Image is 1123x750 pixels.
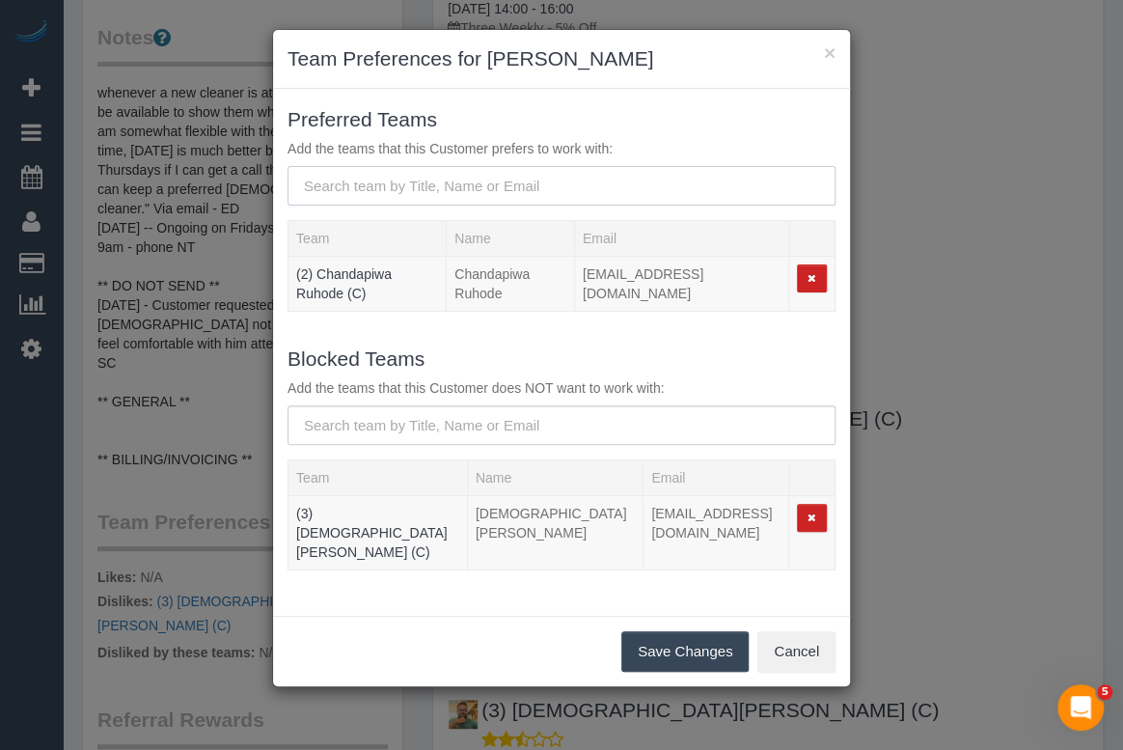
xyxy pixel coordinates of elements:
[288,221,447,257] th: Team
[1097,684,1112,700] span: 5
[288,166,835,206] input: Search team by Title, Name or Email
[288,460,468,496] th: Team
[296,506,448,560] a: (3) [DEMOGRAPHIC_DATA][PERSON_NAME] (C)
[644,496,789,570] td: Email
[1057,684,1104,731] iframe: Intercom live chat
[574,257,788,312] td: Email
[288,139,835,158] p: Add the teams that this Customer prefers to work with:
[288,405,835,445] input: Search team by Title, Name or Email
[288,257,447,312] td: Team
[574,221,788,257] th: Email
[447,221,575,257] th: Name
[288,108,835,130] h3: Preferred Teams
[644,460,789,496] th: Email
[467,496,643,570] td: Name
[288,44,835,73] h3: Team Preferences for [PERSON_NAME]
[824,42,835,63] button: ×
[757,631,835,672] button: Cancel
[288,496,468,570] td: Team
[447,257,575,312] td: Name
[296,266,392,301] a: (2) Chandapiwa Ruhode (C)
[621,631,749,672] button: Save Changes
[273,30,850,686] sui-modal: Team Preferences for Chelsea Hollins
[288,347,835,370] h3: Blocked Teams
[288,378,835,398] p: Add the teams that this Customer does NOT want to work with:
[467,460,643,496] th: Name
